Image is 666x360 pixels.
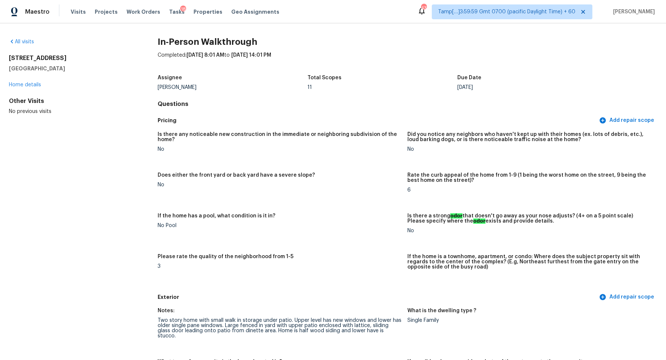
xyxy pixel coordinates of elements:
[180,6,186,13] div: 18
[71,8,86,16] span: Visits
[9,109,51,114] span: No previous visits
[598,114,657,127] button: Add repair scope
[450,213,462,219] ah_el_jm_1744356538015: odor
[407,228,651,233] div: No
[158,100,657,108] h4: Questions
[407,187,651,193] div: 6
[457,85,607,90] div: [DATE]
[158,147,401,152] div: No
[407,173,651,183] h5: Rate the curb appeal of the home from 1-9 (1 being the worst home on the street, 9 being the best...
[158,38,657,46] h2: In-Person Walkthrough
[169,9,185,14] span: Tasks
[407,318,651,323] div: Single Family
[25,8,50,16] span: Maestro
[158,132,401,142] h5: Is there any noticeable new construction in the immediate or neighboring subdivision of the home?
[231,8,279,16] span: Geo Assignments
[407,308,476,313] h5: What is the dwelling type ?
[610,8,655,16] span: [PERSON_NAME]
[438,8,575,16] span: Tamp[…]3:59:59 Gmt 0700 (pacific Daylight Time) + 60
[407,132,651,142] h5: Did you notice any neighbors who haven't kept up with their homes (ex. lots of debris, etc.), lou...
[158,293,598,301] h5: Exterior
[598,290,657,304] button: Add repair scope
[158,173,315,178] h5: Does either the front yard or back yard have a severe slope?
[421,4,426,12] div: 437
[186,53,224,58] span: [DATE] 8:01 AM
[158,318,401,339] div: Two story home with small walk in storage under patio. Upper level has new windows and lower has ...
[9,54,134,62] h2: [STREET_ADDRESS]
[158,223,401,228] div: No Pool
[158,51,657,71] div: Completed: to
[158,308,175,313] h5: Notes:
[158,213,275,219] h5: If the home has a pool, what condition is it in?
[407,254,651,270] h5: If the home is a townhome, apartment, or condo: Where does the subject property sit with regards ...
[307,75,342,80] h5: Total Scopes
[158,85,307,90] div: [PERSON_NAME]
[158,182,401,187] div: No
[95,8,118,16] span: Projects
[9,39,34,44] a: All visits
[307,85,457,90] div: 11
[407,147,651,152] div: No
[9,65,134,72] h5: [GEOGRAPHIC_DATA]
[194,8,222,16] span: Properties
[601,293,654,302] span: Add repair scope
[158,75,182,80] h5: Assignee
[158,254,293,259] h5: Please rate the quality of the neighborhood from 1-5
[127,8,160,16] span: Work Orders
[158,117,598,124] h5: Pricing
[9,97,134,105] div: Other Visits
[9,82,41,87] a: Home details
[407,213,651,224] h5: Is there a strong that doesn't go away as your nose adjusts? (4+ on a 5 point scale) Please speci...
[473,219,485,224] ah_el_jm_1744356538015: odor
[457,75,481,80] h5: Due Date
[231,53,271,58] span: [DATE] 14:01 PM
[158,264,401,269] div: 3
[601,116,654,125] span: Add repair scope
